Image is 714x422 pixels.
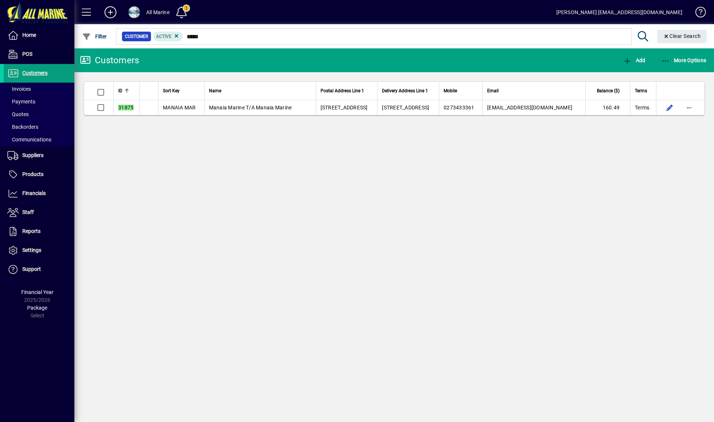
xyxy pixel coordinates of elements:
[22,228,41,234] span: Reports
[635,104,649,111] span: Terms
[118,87,122,95] span: ID
[4,133,74,146] a: Communications
[99,6,122,19] button: Add
[7,99,35,105] span: Payments
[163,105,196,111] span: MANAIA MAR
[321,87,364,95] span: Postal Address Line 1
[4,121,74,133] a: Backorders
[27,305,47,311] span: Package
[444,87,457,95] span: Mobile
[7,86,31,92] span: Invoices
[4,146,74,165] a: Suppliers
[4,184,74,203] a: Financials
[621,54,647,67] button: Add
[118,105,134,111] em: 31875
[7,137,51,143] span: Communications
[22,51,32,57] span: POS
[22,32,36,38] span: Home
[597,87,620,95] span: Balance ($)
[590,87,626,95] div: Balance ($)
[683,102,695,114] button: More options
[4,45,74,64] a: POS
[209,87,221,95] span: Name
[635,87,647,95] span: Terms
[22,266,41,272] span: Support
[623,57,645,63] span: Add
[22,209,34,215] span: Staff
[661,57,707,63] span: More Options
[657,30,707,43] button: Clear
[209,105,292,111] span: Manaia Marine T/A Manaia Marine
[690,1,705,26] a: Knowledge Base
[444,87,478,95] div: Mobile
[4,241,74,260] a: Settings
[321,105,368,111] span: [STREET_ADDRESS]
[4,95,74,108] a: Payments
[4,260,74,279] a: Support
[80,54,139,66] div: Customers
[382,105,429,111] span: [STREET_ADDRESS]
[4,222,74,241] a: Reports
[209,87,311,95] div: Name
[4,26,74,45] a: Home
[22,152,44,158] span: Suppliers
[22,190,46,196] span: Financials
[4,165,74,184] a: Products
[444,105,475,111] span: 0273433361
[7,111,29,117] span: Quotes
[7,124,38,130] span: Backorders
[22,171,44,177] span: Products
[487,105,572,111] span: [EMAIL_ADDRESS][DOMAIN_NAME]
[125,33,148,40] span: Customer
[4,108,74,121] a: Quotes
[4,203,74,222] a: Staff
[82,33,107,39] span: Filter
[21,289,54,295] span: Financial Year
[118,87,135,95] div: ID
[122,6,146,19] button: Profile
[22,247,41,253] span: Settings
[156,34,171,39] span: Active
[146,6,170,18] div: All Marine
[659,54,708,67] button: More Options
[487,87,499,95] span: Email
[80,30,109,43] button: Filter
[663,33,701,39] span: Clear Search
[664,102,676,114] button: Edit
[487,87,581,95] div: Email
[163,87,180,95] span: Sort Key
[153,32,183,41] mat-chip: Activation Status: Active
[22,70,48,76] span: Customers
[585,100,630,115] td: 160.49
[556,6,682,18] div: [PERSON_NAME] [EMAIL_ADDRESS][DOMAIN_NAME]
[4,83,74,95] a: Invoices
[382,87,428,95] span: Delivery Address Line 1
